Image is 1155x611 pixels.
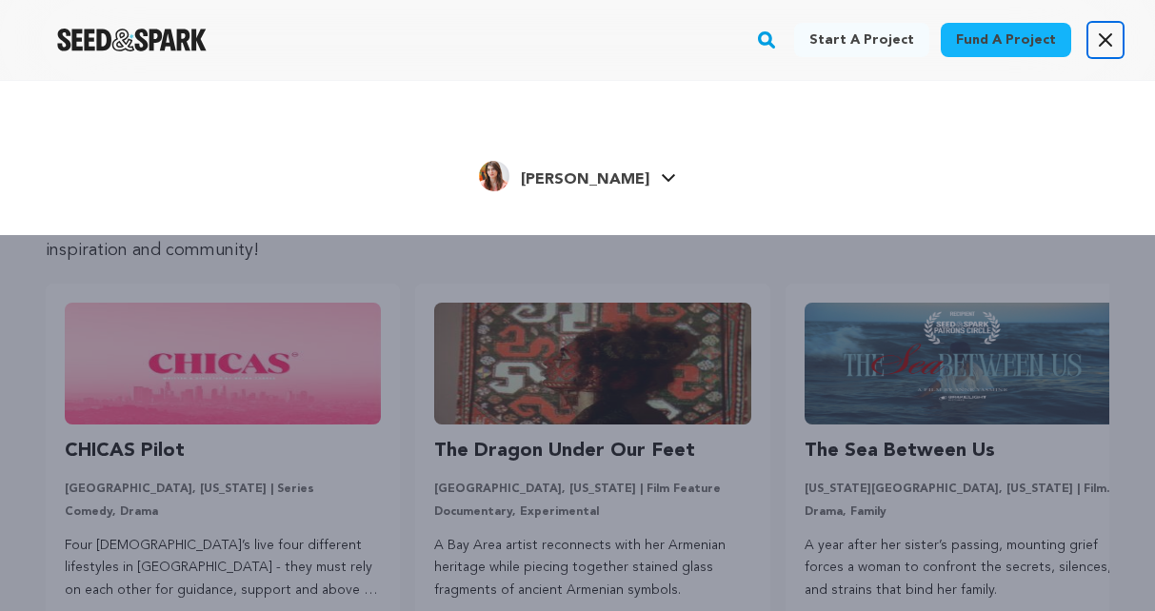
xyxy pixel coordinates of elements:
[479,157,676,191] a: Zoe T.'s Profile
[941,23,1071,57] a: Fund a project
[794,23,929,57] a: Start a project
[479,161,649,191] div: Zoe T.'s Profile
[57,29,207,51] a: Seed&Spark Homepage
[479,161,509,191] img: 8c3caa06b778bd7d.png
[521,172,649,187] span: [PERSON_NAME]
[57,29,207,51] img: Seed&Spark Logo Dark Mode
